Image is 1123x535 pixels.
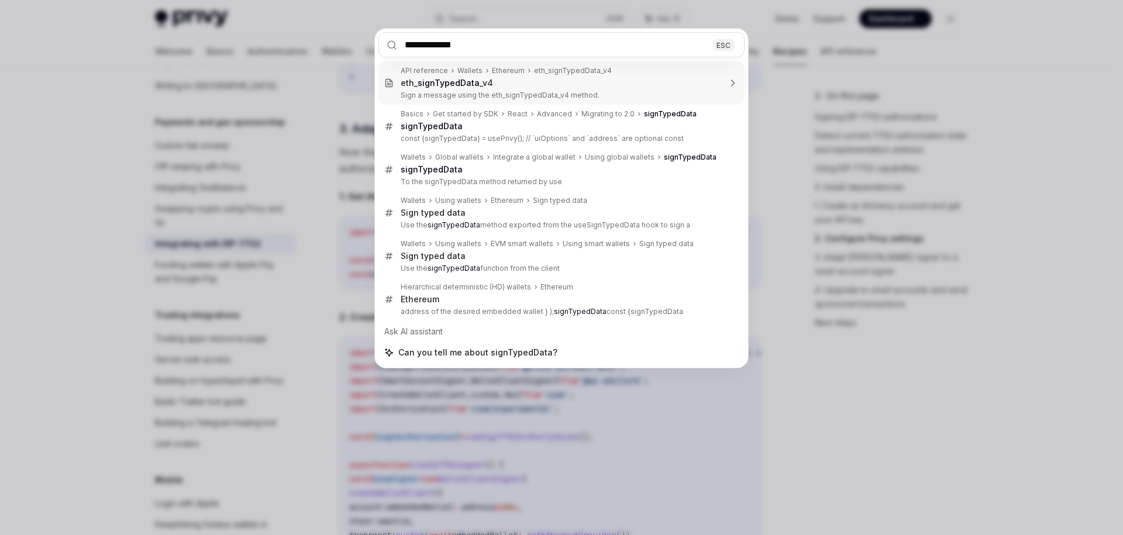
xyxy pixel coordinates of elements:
[540,282,573,292] div: Ethereum
[401,208,466,218] div: Sign typed data
[457,66,483,75] div: Wallets
[585,153,654,162] div: Using global wallets
[533,196,587,205] div: Sign typed data
[508,109,528,119] div: React
[534,66,612,75] div: eth_signTypedData_v4
[401,264,720,273] p: Use the function from the client
[398,347,557,358] span: Can you tell me about signTypedData?
[401,134,720,143] p: const {signTypedData} = usePrivy(); // `uiOptions` and `address` are optional const
[401,196,426,205] div: Wallets
[401,78,493,88] div: eth_ _v4
[401,109,423,119] div: Basics
[401,91,720,100] p: Sign a message using the eth_signTypedData_v4 method.
[428,264,480,272] b: signTypedData
[401,177,720,187] p: To the signTypedData method returned by use
[433,109,498,119] div: Get started by SDK
[713,39,734,51] div: ESC
[639,239,694,248] div: Sign typed data
[493,153,576,162] div: Integrate a global wallet
[554,307,607,316] b: signTypedData
[537,109,572,119] div: Advanced
[401,307,720,316] p: address of the desired embedded wallet } ); const {signTypedData
[378,321,745,342] div: Ask AI assistant
[401,294,439,305] div: Ethereum
[418,78,480,88] b: signTypedData
[491,239,553,248] div: EVM smart wallets
[581,109,635,119] div: Migrating to 2.0
[401,164,463,174] b: signTypedData
[401,66,448,75] div: API reference
[401,282,531,292] div: Hierarchical deterministic (HD) wallets
[401,121,463,131] b: signTypedData
[401,153,426,162] div: Wallets
[401,239,426,248] div: Wallets
[401,220,720,230] p: Use the method exported from the useSignTypedData hook to sign a
[644,109,697,118] b: signTypedData
[428,220,480,229] b: signTypedData
[401,251,466,261] div: Sign typed data
[435,196,481,205] div: Using wallets
[435,239,481,248] div: Using wallets
[664,153,716,161] b: signTypedData
[435,153,484,162] div: Global wallets
[491,196,523,205] div: Ethereum
[563,239,630,248] div: Using smart wallets
[492,66,525,75] div: Ethereum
